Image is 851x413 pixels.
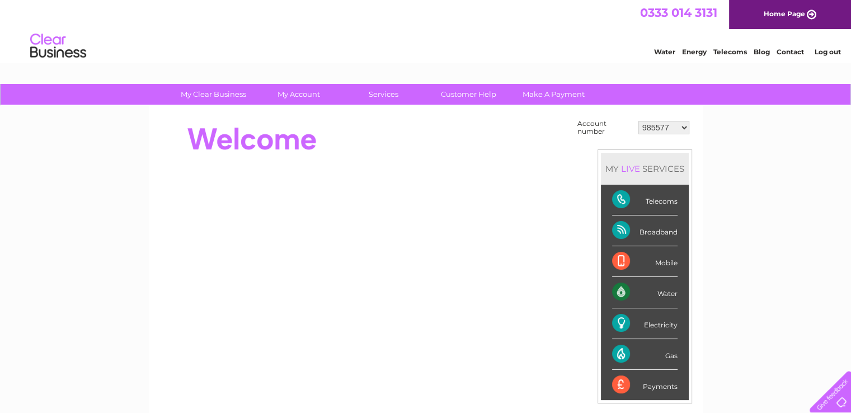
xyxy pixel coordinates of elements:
[682,48,707,56] a: Energy
[612,185,678,215] div: Telecoms
[654,48,675,56] a: Water
[337,84,430,105] a: Services
[162,6,690,54] div: Clear Business is a trading name of Verastar Limited (registered in [GEOGRAPHIC_DATA] No. 3667643...
[612,370,678,400] div: Payments
[612,277,678,308] div: Water
[619,163,642,174] div: LIVE
[612,215,678,246] div: Broadband
[167,84,260,105] a: My Clear Business
[814,48,840,56] a: Log out
[507,84,600,105] a: Make A Payment
[612,339,678,370] div: Gas
[754,48,770,56] a: Blog
[612,308,678,339] div: Electricity
[601,153,689,185] div: MY SERVICES
[30,29,87,63] img: logo.png
[612,246,678,277] div: Mobile
[422,84,515,105] a: Customer Help
[713,48,747,56] a: Telecoms
[777,48,804,56] a: Contact
[252,84,345,105] a: My Account
[640,6,717,20] a: 0333 014 3131
[575,117,636,138] td: Account number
